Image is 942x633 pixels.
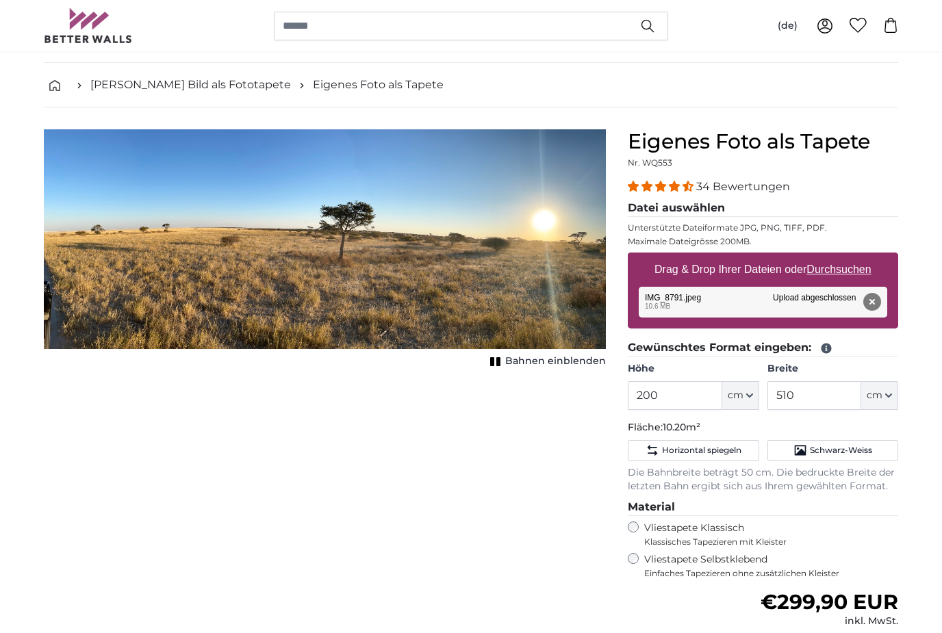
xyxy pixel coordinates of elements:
[861,381,898,410] button: cm
[90,77,291,93] a: [PERSON_NAME] Bild als Fototapete
[867,389,882,402] span: cm
[663,421,700,433] span: 10.20m²
[486,352,606,371] button: Bahnen einblenden
[628,440,759,461] button: Horizontal spiegeln
[767,440,898,461] button: Schwarz-Weiss
[722,381,759,410] button: cm
[644,568,898,579] span: Einfaches Tapezieren ohne zusätzlichen Kleister
[628,236,898,247] p: Maximale Dateigrösse 200MB.
[313,77,444,93] a: Eigenes Foto als Tapete
[628,222,898,233] p: Unterstützte Dateiformate JPG, PNG, TIFF, PDF.
[44,63,898,107] nav: breadcrumbs
[628,466,898,493] p: Die Bahnbreite beträgt 50 cm. Die bedruckte Breite der letzten Bahn ergibt sich aus Ihrem gewählt...
[761,589,898,615] span: €299,90 EUR
[761,615,898,628] div: inkl. MwSt.
[767,362,898,376] label: Breite
[810,445,872,456] span: Schwarz-Weiss
[628,339,898,357] legend: Gewünschtes Format eingeben:
[767,14,809,38] button: (de)
[696,180,790,193] span: 34 Bewertungen
[807,263,871,275] u: Durchsuchen
[628,180,696,193] span: 4.32 stars
[728,389,743,402] span: cm
[628,362,759,376] label: Höhe
[628,129,898,154] h1: Eigenes Foto als Tapete
[644,537,887,547] span: Klassisches Tapezieren mit Kleister
[505,354,606,368] span: Bahnen einblenden
[644,521,887,547] label: Vliestapete Klassisch
[628,157,672,168] span: Nr. WQ553
[44,129,606,371] div: 1 of 1
[662,445,741,456] span: Horizontal spiegeln
[44,8,133,43] img: Betterwalls
[628,200,898,217] legend: Datei auswählen
[649,256,877,283] label: Drag & Drop Ihrer Dateien oder
[44,129,606,349] img: personalised-photo
[628,499,898,516] legend: Material
[628,421,898,435] p: Fläche:
[644,553,898,579] label: Vliestapete Selbstklebend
